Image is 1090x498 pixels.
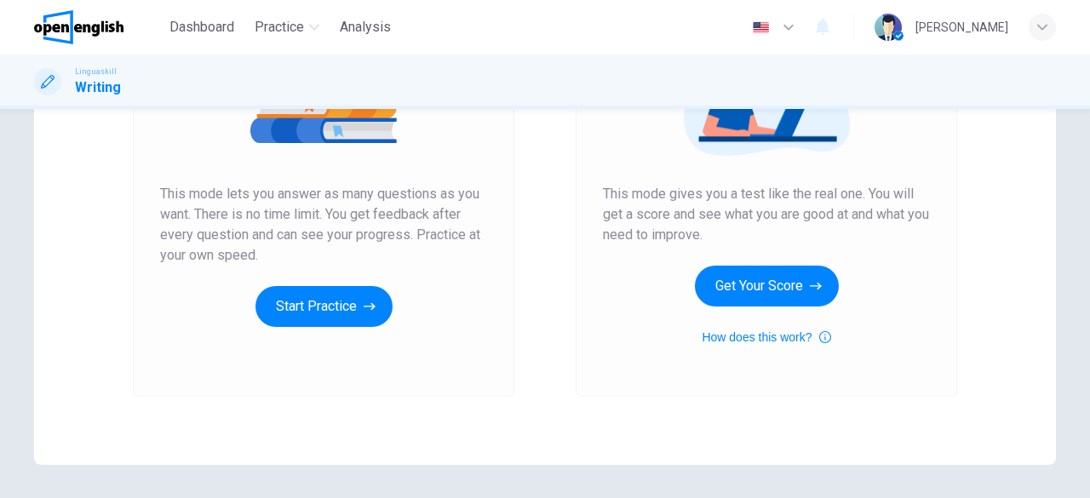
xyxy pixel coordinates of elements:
[340,17,391,37] span: Analysis
[75,66,117,77] span: Linguaskill
[75,77,121,98] h1: Writing
[750,21,772,34] img: en
[702,327,830,347] button: How does this work?
[34,10,163,44] a: OpenEnglish logo
[255,17,304,37] span: Practice
[915,17,1008,37] div: [PERSON_NAME]
[169,17,234,37] span: Dashboard
[160,184,487,266] span: This mode lets you answer as many questions as you want. There is no time limit. You get feedback...
[603,184,930,245] span: This mode gives you a test like the real one. You will get a score and see what you are good at a...
[875,14,902,41] img: Profile picture
[695,266,839,306] button: Get Your Score
[34,10,123,44] img: OpenEnglish logo
[255,286,393,327] button: Start Practice
[248,12,326,43] button: Practice
[163,12,241,43] button: Dashboard
[333,12,398,43] button: Analysis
